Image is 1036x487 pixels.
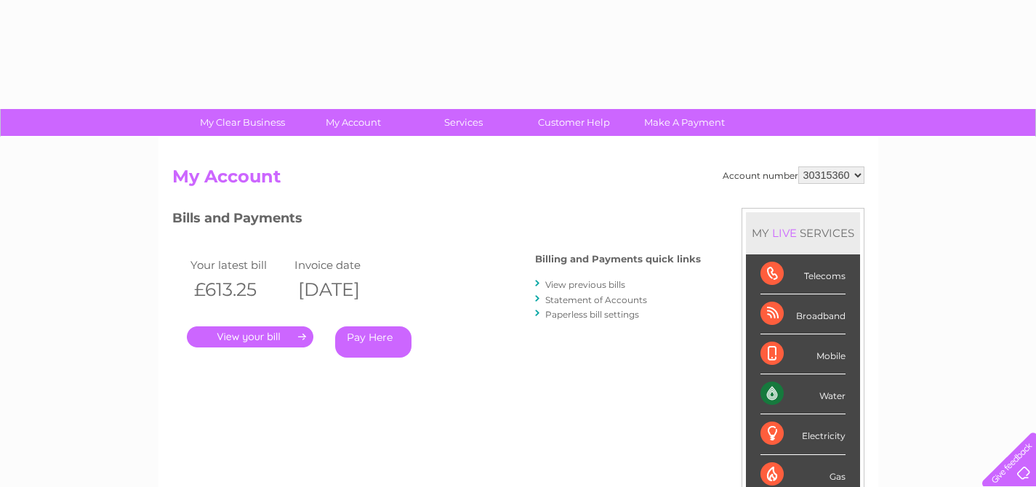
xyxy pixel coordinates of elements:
[545,279,625,290] a: View previous bills
[769,226,800,240] div: LIVE
[291,255,395,275] td: Invoice date
[187,275,292,305] th: £613.25
[187,255,292,275] td: Your latest bill
[760,254,846,294] div: Telecoms
[760,294,846,334] div: Broadband
[293,109,413,136] a: My Account
[291,275,395,305] th: [DATE]
[172,166,864,194] h2: My Account
[514,109,634,136] a: Customer Help
[535,254,701,265] h4: Billing and Payments quick links
[403,109,523,136] a: Services
[760,374,846,414] div: Water
[545,309,639,320] a: Paperless bill settings
[545,294,647,305] a: Statement of Accounts
[760,414,846,454] div: Electricity
[760,334,846,374] div: Mobile
[172,208,701,233] h3: Bills and Payments
[187,326,313,347] a: .
[723,166,864,184] div: Account number
[625,109,744,136] a: Make A Payment
[335,326,411,358] a: Pay Here
[746,212,860,254] div: MY SERVICES
[182,109,302,136] a: My Clear Business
